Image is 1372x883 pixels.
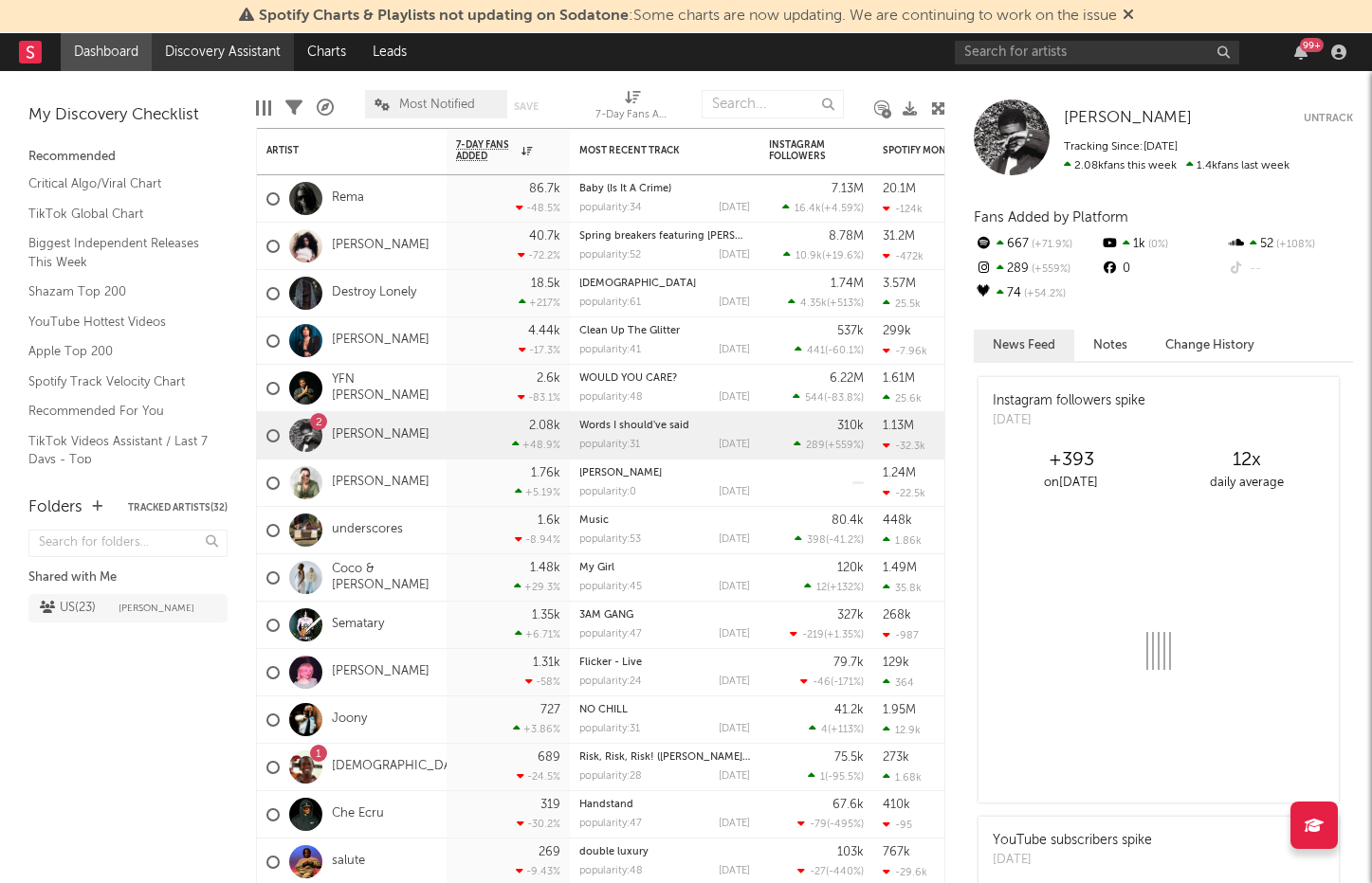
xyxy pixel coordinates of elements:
[883,203,923,215] div: -124k
[1029,264,1070,275] span: +559 %
[332,562,437,594] a: Coco & [PERSON_NAME]
[834,704,864,716] div: 41.2k
[579,231,790,242] a: Spring breakers featuring [PERSON_NAME]
[579,184,750,194] div: Baby (Is It A Crime)
[883,657,909,669] div: 129k
[719,392,750,403] div: [DATE]
[332,522,403,538] a: underscores
[579,724,640,734] div: popularity: 31
[883,345,927,357] div: -7.96k
[832,799,864,811] div: 67.6k
[828,346,861,356] span: -60.1 %
[883,183,916,195] div: 20.1M
[516,202,560,214] div: -48.5 %
[883,325,911,337] div: 299k
[796,251,822,261] span: 10.9k
[883,514,912,527] div: 448k
[579,752,778,763] a: Risk, Risk, Risk! ([PERSON_NAME] Remix)
[28,104,228,127] div: My Discovery Checklist
[1304,109,1353,128] button: Untrack
[1064,110,1192,126] span: [PERSON_NAME]
[830,298,861,309] span: +513 %
[579,658,750,668] div: Flicker - Live
[800,676,864,688] div: ( )
[769,139,835,162] div: Instagram Followers
[517,818,560,830] div: -30.2 %
[359,33,420,71] a: Leads
[28,312,209,333] a: YouTube Hottest Videos
[119,597,194,620] span: [PERSON_NAME]
[519,344,560,356] div: -17.3 %
[719,250,750,261] div: [DATE]
[883,467,916,479] div: 1.24M
[579,676,642,687] div: popularity: 24
[719,771,750,782] div: [DATE]
[883,392,922,405] div: 25.6k
[332,759,470,775] a: [DEMOGRAPHIC_DATA]
[531,467,560,479] div: 1.76k
[579,515,609,526] a: Music
[317,81,334,135] div: A&R Pipeline
[579,326,680,336] a: Clean Up The Glitter
[579,440,640,450] div: popularity: 31
[719,676,750,687] div: [DATE]
[332,238,430,254] a: [PERSON_NAME]
[719,345,750,355] div: [DATE]
[883,771,922,784] div: 1.68k
[512,439,560,451] div: +48.9 %
[514,101,539,112] button: Save
[883,534,922,547] div: 1.86k
[128,503,228,513] button: Tracked Artists(32)
[983,472,1159,495] div: on [DATE]
[883,751,909,764] div: 273k
[579,800,750,810] div: Handstand
[993,411,1145,430] div: [DATE]
[28,341,209,362] a: Apple Top 200
[579,184,671,194] a: Baby (Is It A Crime)
[28,431,209,470] a: TikTok Videos Assistant / Last 7 Days - Top
[883,846,910,858] div: 767k
[813,677,831,688] span: -46
[579,658,642,668] a: Flicker - Live
[883,487,925,499] div: -22.5k
[538,751,560,764] div: 689
[833,657,864,669] div: 79.7k
[1064,160,1177,171] span: 2.08k fans this week
[515,486,560,498] div: +5.19 %
[579,515,750,526] div: Music
[829,867,861,877] span: -440 %
[579,610,633,621] a: 3AM GANG
[783,249,864,261] div: ( )
[883,609,911,622] div: 268k
[719,866,750,876] div: [DATE]
[719,203,750,213] div: [DATE]
[832,514,864,527] div: 80.4k
[152,33,294,71] a: Discovery Assistant
[28,496,82,519] div: Folders
[579,563,750,573] div: My Girl
[266,145,409,156] div: Artist
[579,468,662,478] a: [PERSON_NAME]
[797,865,864,877] div: ( )
[40,597,96,620] div: US ( 23 )
[332,427,430,443] a: [PERSON_NAME]
[579,705,628,715] a: NO CHILL
[719,534,750,545] div: [DATE]
[832,183,864,195] div: 7.13M
[332,806,384,822] a: Che Ecru
[883,866,927,878] div: -29.6k
[259,9,1117,24] span: : Some charts are now updating. We are continuing to work on the issue
[332,854,365,870] a: salute
[28,530,228,557] input: Search for folders...
[719,724,750,734] div: [DATE]
[719,297,750,308] div: [DATE]
[883,250,924,262] div: -472k
[579,145,722,156] div: Most Recent Track
[1159,449,1334,472] div: 12 x
[883,582,922,594] div: 35.8k
[28,401,209,422] a: Recommended For You
[974,257,1100,281] div: 289
[294,33,359,71] a: Charts
[834,751,864,764] div: 75.5k
[974,330,1074,361] button: News Feed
